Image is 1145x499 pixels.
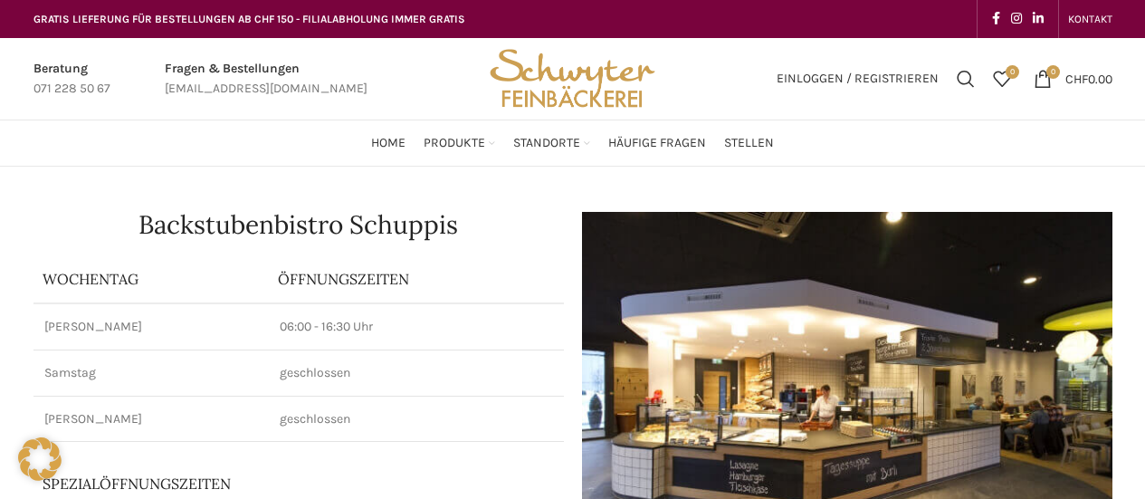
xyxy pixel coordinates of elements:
a: Infobox link [165,59,367,100]
a: Site logo [483,70,661,85]
a: Infobox link [33,59,110,100]
p: [PERSON_NAME] [44,318,258,336]
div: Secondary navigation [1059,1,1121,37]
span: Einloggen / Registrieren [777,72,939,85]
a: Instagram social link [1006,6,1027,32]
bdi: 0.00 [1065,71,1112,86]
a: 0 [984,61,1020,97]
span: KONTAKT [1068,13,1112,25]
span: Häufige Fragen [608,135,706,152]
div: Meine Wunschliste [984,61,1020,97]
a: KONTAKT [1068,1,1112,37]
img: Bäckerei Schwyter [483,38,661,120]
a: 0 CHF0.00 [1025,61,1121,97]
div: Main navigation [24,125,1121,161]
span: GRATIS LIEFERUNG FÜR BESTELLUNGEN AB CHF 150 - FILIALABHOLUNG IMMER GRATIS [33,13,465,25]
span: Stellen [724,135,774,152]
a: Standorte [513,125,590,161]
p: geschlossen [280,364,553,382]
a: Einloggen / Registrieren [768,61,948,97]
span: Standorte [513,135,580,152]
p: geschlossen [280,410,553,428]
a: Facebook social link [987,6,1006,32]
span: Produkte [424,135,485,152]
span: 0 [1006,65,1019,79]
p: 06:00 - 16:30 Uhr [280,318,553,336]
a: Suchen [948,61,984,97]
p: Spezialöffnungszeiten [43,474,467,494]
span: Home [371,135,406,152]
p: Wochentag [43,269,260,289]
a: Linkedin social link [1027,6,1049,32]
p: Samstag [44,364,258,382]
span: CHF [1065,71,1088,86]
span: 0 [1046,65,1060,79]
h1: Backstubenbistro Schuppis [33,212,564,237]
a: Produkte [424,125,495,161]
p: [PERSON_NAME] [44,410,258,428]
p: ÖFFNUNGSZEITEN [278,269,555,289]
a: Home [371,125,406,161]
a: Stellen [724,125,774,161]
a: Häufige Fragen [608,125,706,161]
